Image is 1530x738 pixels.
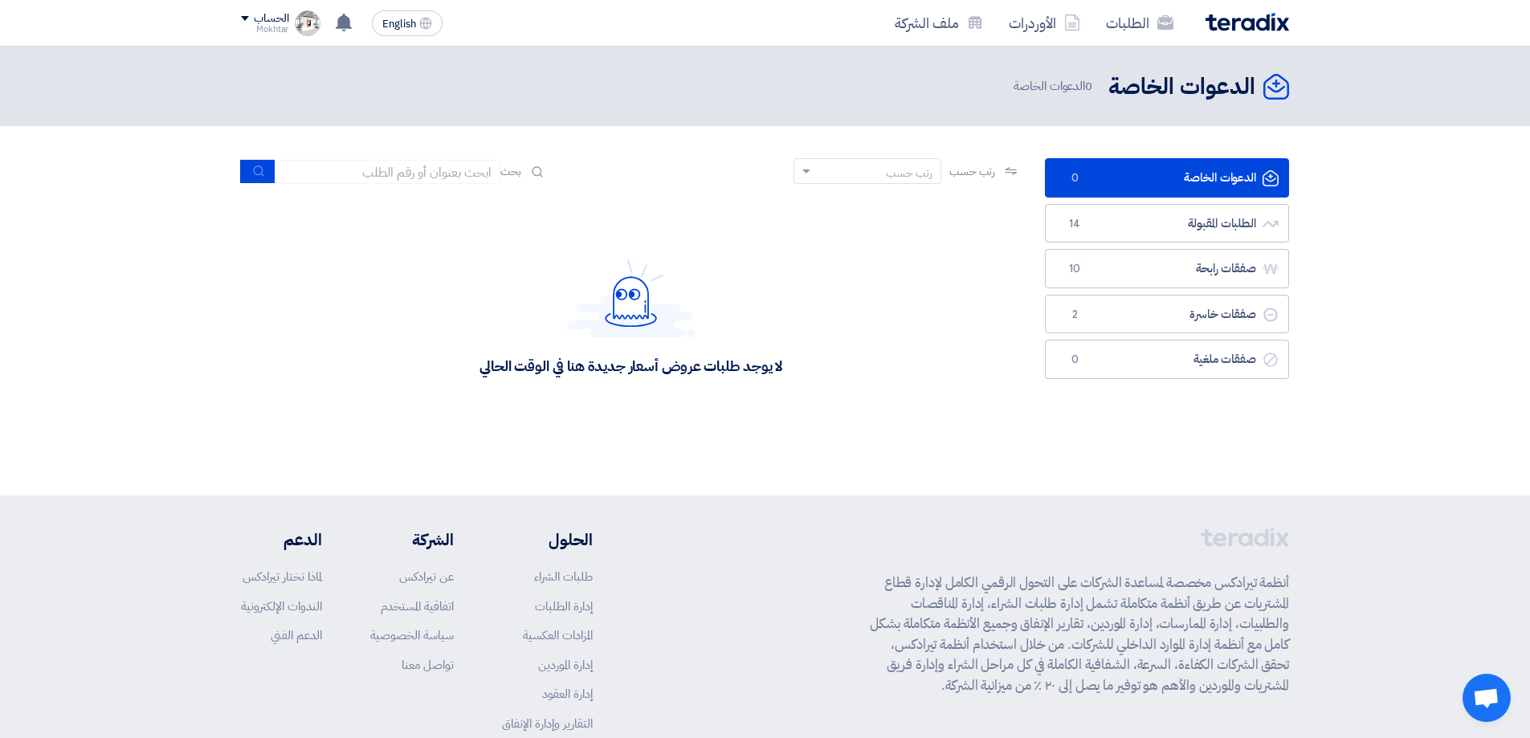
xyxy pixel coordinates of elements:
[996,4,1093,42] a: الأوردرات
[502,528,593,552] li: الحلول
[1045,340,1289,379] a: صفقات ملغية0
[399,568,454,585] a: عن تيرادكس
[241,25,288,34] div: Mokhtar
[542,685,593,703] a: إدارة العقود
[1206,13,1289,31] img: Teradix logo
[535,597,593,615] a: إدارة الطلبات
[1093,4,1186,42] a: الطلبات
[1045,295,1289,334] a: صفقات خاسرة2
[1045,249,1289,288] a: صفقات رابحة10
[502,715,593,732] a: التقارير وإدارة الإنفاق
[1065,170,1084,186] span: 0
[382,18,416,30] span: English
[870,573,1289,695] p: أنظمة تيرادكس مخصصة لمساعدة الشركات على التحول الرقمي الكامل لإدارة قطاع المشتريات عن طريق أنظمة ...
[243,568,322,585] a: لماذا تختار تيرادكس
[254,12,288,26] div: الحساب
[1014,77,1095,96] span: الدعوات الخاصة
[1045,158,1289,198] a: الدعوات الخاصة0
[949,163,995,180] span: رتب حسب
[1065,352,1084,368] span: 0
[534,568,593,585] a: طلبات الشراء
[381,597,454,615] a: اتفاقية المستخدم
[1065,216,1084,232] span: 14
[370,528,454,552] li: الشركة
[1045,204,1289,243] a: الطلبات المقبولة14
[1108,71,1255,103] h2: الدعوات الخاصة
[882,4,996,42] a: ملف الشركة
[500,163,521,180] span: بحث
[241,597,322,615] a: الندوات الإلكترونية
[1065,261,1084,277] span: 10
[271,626,322,644] a: الدعم الفني
[1085,77,1092,95] span: 0
[479,357,782,375] div: لا يوجد طلبات عروض أسعار جديدة هنا في الوقت الحالي
[1463,674,1511,722] a: دردشة مفتوحة
[567,259,696,337] img: Hello
[523,626,593,644] a: المزادات العكسية
[275,160,500,184] input: ابحث بعنوان أو رقم الطلب
[241,528,322,552] li: الدعم
[370,626,454,644] a: سياسة الخصوصية
[1065,307,1084,323] span: 2
[372,10,443,36] button: English
[402,656,454,674] a: تواصل معنا
[295,10,320,36] img: WhatsApp_Image__at__AM_1666853926235.jpeg
[538,656,593,674] a: إدارة الموردين
[886,165,932,181] div: رتب حسب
